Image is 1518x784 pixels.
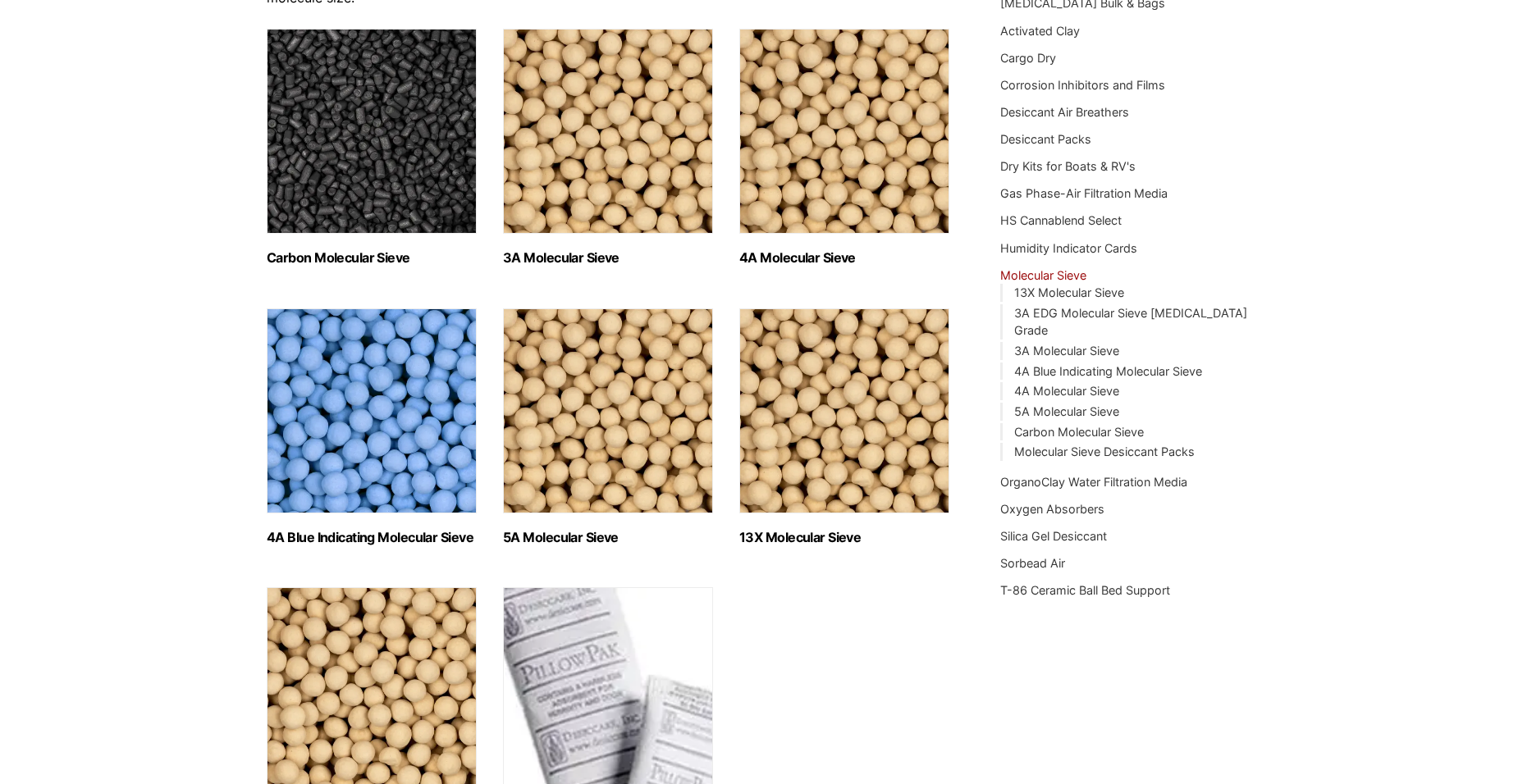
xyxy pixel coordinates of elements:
a: Activated Clay [1000,24,1080,38]
h2: 5A Molecular Sieve [503,530,713,545]
a: Molecular Sieve Desiccant Packs [1014,444,1195,458]
a: Visit product category 5A Molecular Sieve [503,308,713,545]
img: 4A Blue Indicating Molecular Sieve [267,308,477,513]
a: 5A Molecular Sieve [1014,404,1119,418]
a: Desiccant Packs [1000,132,1091,146]
a: Molecular Sieve [1000,268,1086,282]
a: T-86 Ceramic Ball Bed Support [1000,583,1170,597]
h2: Carbon Molecular Sieve [267,250,477,266]
a: Gas Phase-Air Filtration Media [1000,186,1168,200]
a: 4A Molecular Sieve [1014,384,1119,398]
h2: 13X Molecular Sieve [739,530,949,545]
h2: 4A Blue Indicating Molecular Sieve [267,530,477,545]
a: 4A Blue Indicating Molecular Sieve [1014,364,1202,378]
a: Dry Kits for Boats & RV's [1000,159,1136,173]
a: HS Cannablend Select [1000,213,1122,227]
a: Silica Gel Desiccant [1000,529,1107,543]
a: Desiccant Air Breathers [1000,105,1129,119]
a: Corrosion Inhibitors and Films [1000,78,1165,92]
a: Sorbead Air [1000,556,1065,570]
a: Carbon Molecular Sieve [1014,425,1144,439]
a: 3A Molecular Sieve [1014,344,1119,358]
a: Oxygen Absorbers [1000,502,1104,516]
img: 3A Molecular Sieve [503,29,713,234]
h2: 3A Molecular Sieve [503,250,713,266]
a: Visit product category Carbon Molecular Sieve [267,29,477,266]
h2: 4A Molecular Sieve [739,250,949,266]
a: Humidity Indicator Cards [1000,241,1137,255]
img: Carbon Molecular Sieve [267,29,477,234]
a: Visit product category 13X Molecular Sieve [739,308,949,545]
a: Cargo Dry [1000,51,1056,65]
a: 13X Molecular Sieve [1014,285,1124,299]
a: Visit product category 4A Molecular Sieve [739,29,949,266]
a: 3A EDG Molecular Sieve [MEDICAL_DATA] Grade [1014,306,1247,338]
a: OrganoClay Water Filtration Media [1000,475,1187,489]
img: 13X Molecular Sieve [739,308,949,513]
a: Visit product category 4A Blue Indicating Molecular Sieve [267,308,477,545]
a: Visit product category 3A Molecular Sieve [503,29,713,266]
img: 5A Molecular Sieve [503,308,713,513]
img: 4A Molecular Sieve [739,29,949,234]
